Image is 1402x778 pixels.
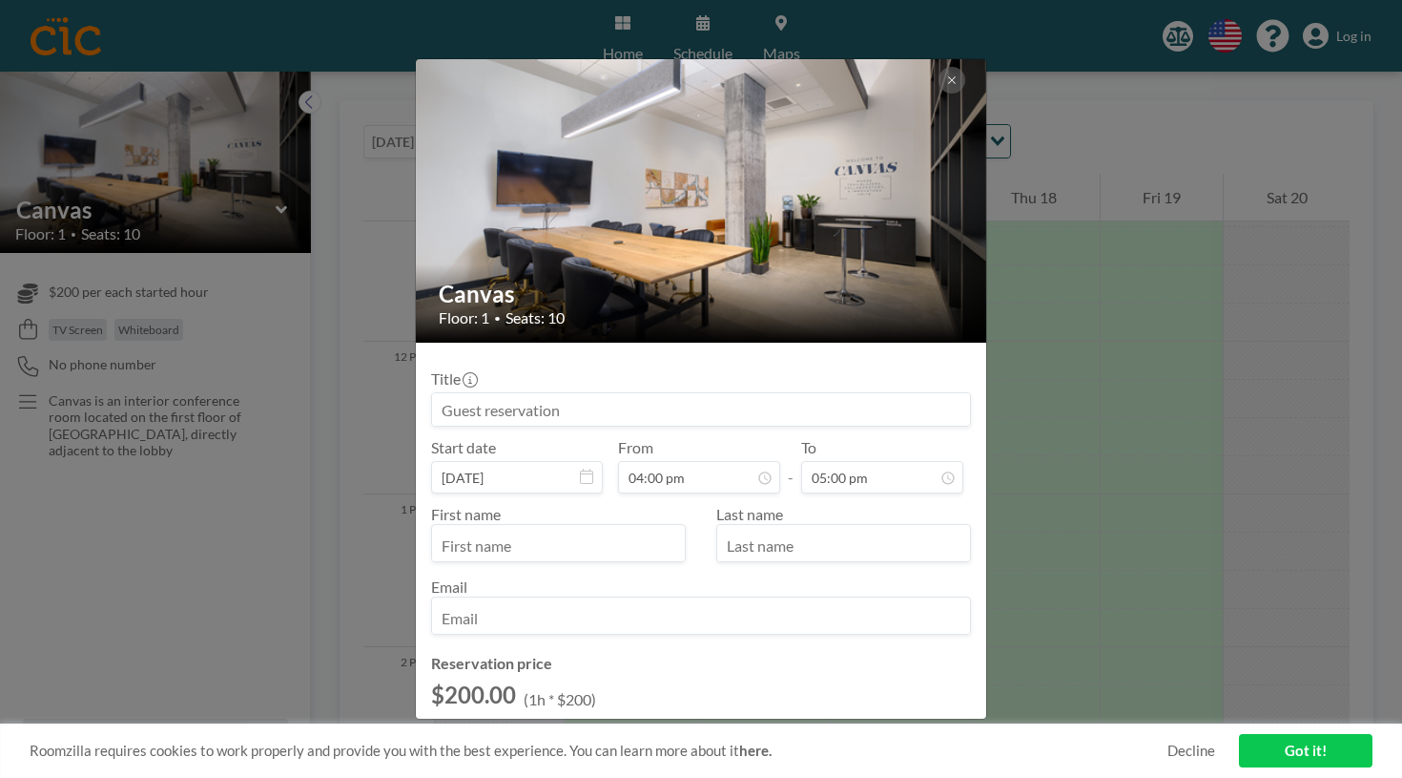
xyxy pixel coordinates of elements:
a: here. [739,742,772,759]
img: 537.jpg [416,11,988,392]
label: First name [431,505,501,523]
input: Guest reservation [432,393,970,426]
span: • [494,311,501,326]
p: (1h * $200) [524,690,596,709]
a: Got it! [1239,734,1372,767]
label: Title [431,369,476,389]
input: First name [432,529,685,561]
span: - [788,445,794,487]
span: Seats: 10 [505,308,565,327]
label: Last name [716,505,783,523]
h2: Canvas [439,280,965,308]
span: Floor: 1 [439,308,489,327]
label: To [801,438,816,457]
input: Email [432,601,970,634]
h4: Reservation price [431,654,971,673]
span: Roomzilla requires cookies to work properly and provide you with the best experience. You can lea... [30,742,1167,760]
input: Last name [717,529,970,561]
p: Please note that once a reservation is paid for, it cannot be canceled by the user. For any chang... [431,717,971,746]
h2: $200.00 [431,681,516,709]
label: Start date [431,438,496,457]
label: From [618,438,653,457]
label: Email [431,578,467,596]
a: Decline [1167,742,1215,760]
